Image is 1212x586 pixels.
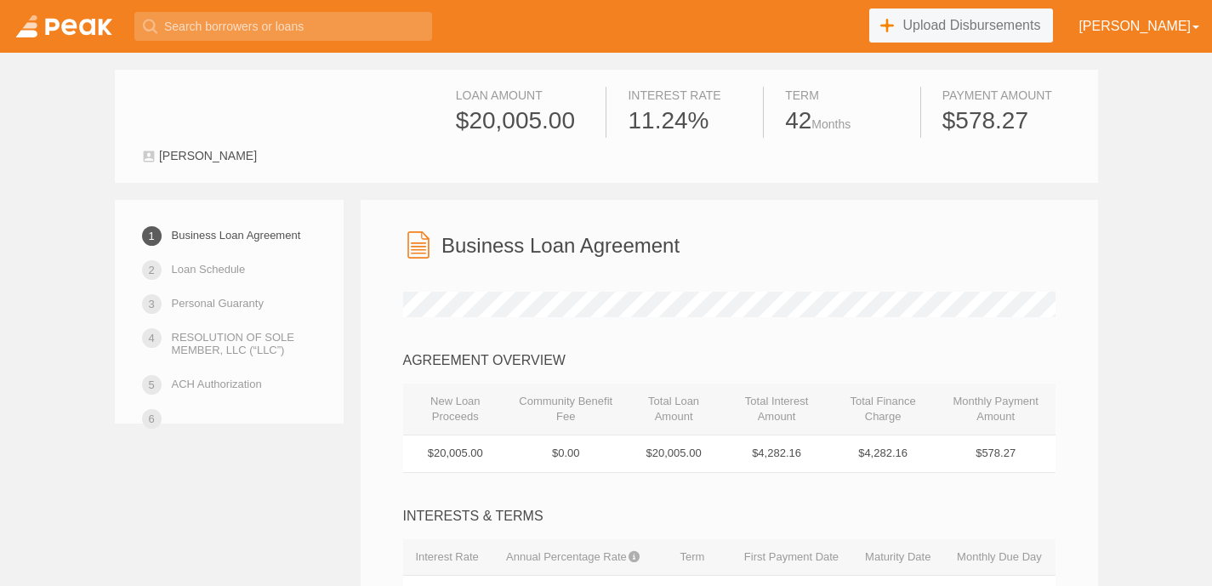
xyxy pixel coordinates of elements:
span: [PERSON_NAME] [159,149,257,162]
th: Term [654,539,731,576]
div: Loan Amount [456,87,600,104]
a: ACH Authorization [172,369,262,399]
td: $0.00 [508,435,623,473]
div: $578.27 [942,104,1071,138]
div: AGREEMENT OVERVIEW [403,351,1056,371]
a: RESOLUTION OF SOLE MEMBER, LLC (“LLC”) [172,322,316,365]
div: INTERESTS & TERMS [403,507,1056,526]
td: $578.27 [936,435,1056,473]
th: Total Interest Amount [724,384,830,435]
div: Interest Rate [628,87,756,104]
div: Term [785,87,913,104]
h3: Business Loan Agreement [441,235,680,257]
input: Search borrowers or loans [134,12,432,41]
div: $20,005.00 [456,104,600,138]
a: Personal Guaranty [172,288,264,318]
a: Business Loan Agreement [172,220,301,250]
th: Annual Percentage Rate [492,539,654,576]
div: 42 [785,104,913,138]
a: Loan Schedule [172,254,246,284]
th: Maturity Date [852,539,943,576]
td: $4,282.16 [829,435,936,473]
td: $20,005.00 [403,435,509,473]
th: Monthly Due Day [943,539,1055,576]
img: user-1c9fd2761cee6e1c551a576fc8a3eb88bdec9f05d7f3aff15e6bd6b6821838cb.svg [142,150,156,163]
th: Total Finance Charge [829,384,936,435]
div: Payment Amount [942,87,1071,104]
td: $4,282.16 [724,435,830,473]
td: $20,005.00 [623,435,723,473]
th: Community Benefit Fee [508,384,623,435]
a: Upload Disbursements [869,9,1054,43]
th: Monthly Payment Amount [936,384,1056,435]
th: First Payment Date [731,539,852,576]
th: Total Loan Amount [623,384,723,435]
th: New Loan Proceeds [403,384,509,435]
th: Interest Rate [403,539,492,576]
div: 11.24% [628,104,756,138]
span: Months [811,117,851,131]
